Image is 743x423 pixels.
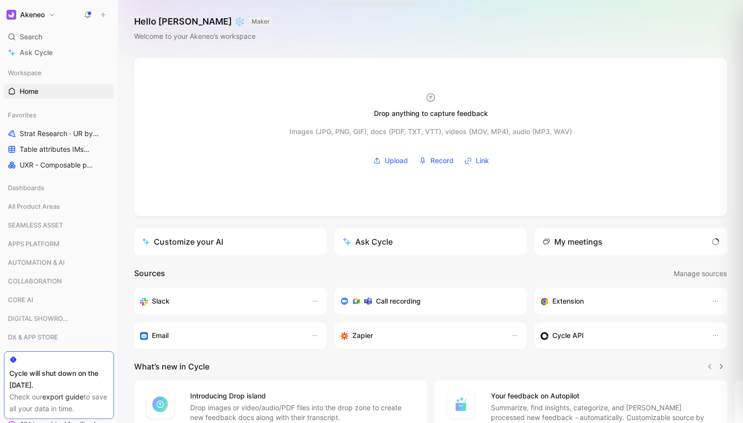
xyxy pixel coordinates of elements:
span: UXR - Composable products [20,160,95,170]
button: Record [415,153,457,168]
div: Sync your customers, send feedback and get updates in Slack [140,295,301,307]
div: All Product Areas [4,199,114,214]
div: Cycle will shut down on the [DATE]. [9,367,109,391]
div: Forward emails to your feedback inbox [140,330,301,341]
span: Upload [385,155,408,167]
span: Dashboards [8,183,44,193]
h2: Sources [134,267,165,280]
span: Workspace [8,68,42,78]
span: APPS PLATFORM [8,239,59,249]
h3: Email [152,330,169,341]
a: UXR - Composable products [4,158,114,172]
button: Manage sources [673,267,727,280]
div: Check our to save all your data in time. [9,391,109,415]
div: Images (JPG, PNG, GIF), docs (PDF, TXT, VTT), videos (MOV, MP4), audio (MP3, WAV) [289,126,572,138]
p: Drop images or video/audio/PDF files into the drop zone to create new feedback docs along with th... [190,403,415,423]
div: DIGITAL SHOWROOM [4,311,114,326]
div: Drop anything to capture feedback [374,108,488,119]
h2: What’s new in Cycle [134,361,209,372]
span: DIGITAL SHOWROOM [8,313,73,323]
h4: Introducing Drop island [190,390,415,402]
div: Customize your AI [142,236,223,248]
span: Manage sources [674,268,727,280]
span: Favorites [8,110,36,120]
div: Sync customers & send feedback from custom sources. Get inspired by our favorite use case [541,330,702,341]
span: SEAMLESS ASSET [8,220,63,230]
div: COLLABORATION [4,274,114,288]
span: Home [20,86,38,96]
img: Akeneo [6,10,16,20]
div: Dashboards [4,180,114,195]
h3: Cycle API [552,330,584,341]
div: CORE AI [4,292,114,310]
span: AUTOMATION & AI [8,257,65,267]
a: Home [4,84,114,99]
div: SEAMLESS ASSET [4,218,114,232]
div: DX & APP STORE [4,330,114,347]
div: Capture feedback from anywhere on the web [541,295,702,307]
button: Upload [370,153,411,168]
h3: Slack [152,295,170,307]
a: Strat Research · UR by project [4,126,114,141]
h1: Hello [PERSON_NAME] ❄️ [134,16,273,28]
h3: Call recording [376,295,421,307]
button: Ask Cycle [335,228,527,255]
div: APPS PLATFORM [4,236,114,251]
div: Ask Cycle [343,236,393,248]
span: Ask Cycle [20,47,53,58]
div: All Product Areas [4,199,114,217]
button: MAKER [249,17,273,27]
a: Ask Cycle [4,45,114,60]
span: Link [476,155,489,167]
span: All Product Areas [8,201,60,211]
a: export guide [42,393,84,401]
div: Capture feedback from thousands of sources with Zapier (survey results, recordings, sheets, etc). [341,330,502,341]
div: CORE AI [4,292,114,307]
div: Welcome to your Akeneo’s workspace [134,30,273,42]
button: Link [461,153,492,168]
div: AUTOMATION & AI [4,255,114,270]
h3: Extension [552,295,584,307]
div: COLLABORATION [4,274,114,291]
span: Strat Research · UR by project [20,129,99,139]
div: GROWTH ACCELERATION [4,348,114,366]
button: AkeneoAkeneo [4,8,57,22]
div: Search [4,29,114,44]
a: Table attributes IMsPMX [4,142,114,157]
span: Table attributes IMs [20,144,91,155]
h3: Zapier [352,330,373,341]
span: Record [430,155,454,167]
span: COLLABORATION [8,276,62,286]
div: DIGITAL SHOWROOM [4,311,114,329]
h1: Akeneo [20,10,45,19]
h4: Your feedback on Autopilot [491,390,716,402]
div: SEAMLESS ASSET [4,218,114,235]
div: AUTOMATION & AI [4,255,114,273]
div: GROWTH ACCELERATION [4,348,114,363]
div: Record & transcribe meetings from Zoom, Meet & Teams. [341,295,514,307]
div: DX & APP STORE [4,330,114,344]
a: Customize your AI [134,228,327,255]
div: Workspace [4,65,114,80]
span: Search [20,31,42,43]
div: Favorites [4,108,114,122]
div: My meetings [543,236,602,248]
span: CORE AI [8,295,33,305]
div: Dashboards [4,180,114,198]
span: DX & APP STORE [8,332,58,342]
div: APPS PLATFORM [4,236,114,254]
